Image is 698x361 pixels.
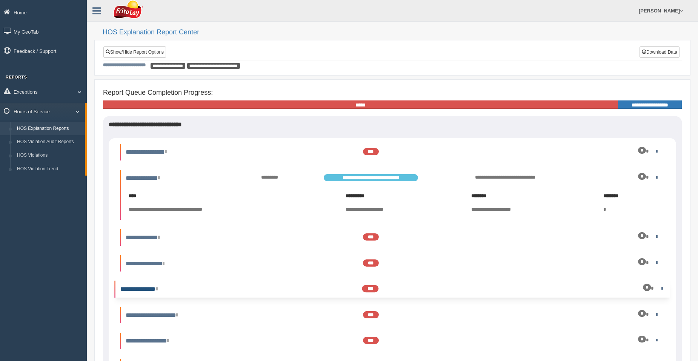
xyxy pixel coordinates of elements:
[103,46,166,58] a: Show/Hide Report Options
[14,122,85,136] a: HOS Explanation Reports
[115,281,670,298] li: Expand
[640,46,680,58] button: Download Data
[14,135,85,149] a: HOS Violation Audit Reports
[120,170,665,220] li: Expand
[120,307,665,324] li: Expand
[120,144,665,160] li: Expand
[120,255,665,272] li: Expand
[14,162,85,176] a: HOS Violation Trend
[120,333,665,349] li: Expand
[14,149,85,162] a: HOS Violations
[103,29,690,36] h2: HOS Explanation Report Center
[120,229,665,246] li: Expand
[103,89,682,97] h4: Report Queue Completion Progress:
